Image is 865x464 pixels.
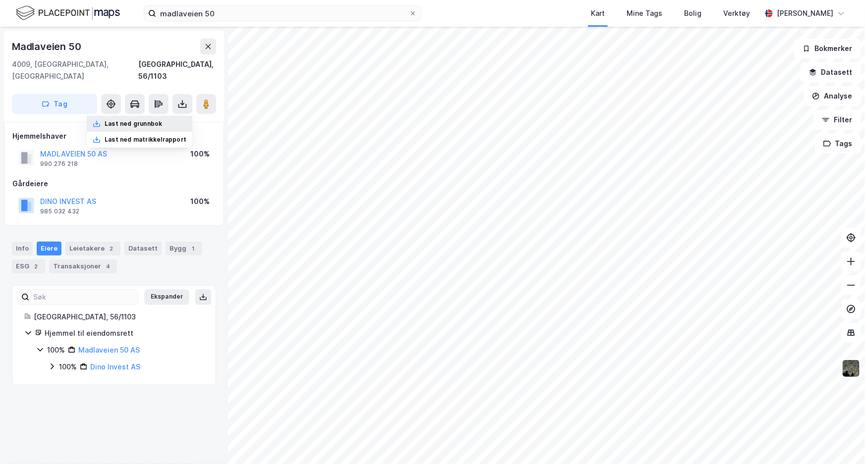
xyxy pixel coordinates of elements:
[107,244,116,254] div: 2
[723,7,750,19] div: Verktøy
[144,289,189,305] button: Ekspander
[59,361,77,373] div: 100%
[124,242,162,256] div: Datasett
[190,196,210,207] div: 100%
[49,259,117,273] div: Transaksjoner
[815,416,865,464] iframe: Chat Widget
[65,242,120,256] div: Leietakere
[777,7,833,19] div: [PERSON_NAME]
[794,39,861,58] button: Bokmerker
[105,136,186,144] div: Last ned matrikkelrapport
[190,148,210,160] div: 100%
[31,261,41,271] div: 2
[813,110,861,130] button: Filter
[12,94,97,114] button: Tag
[47,344,65,356] div: 100%
[12,39,83,54] div: Madlaveien 50
[815,416,865,464] div: Kontrollprogram for chat
[12,259,45,273] div: ESG
[842,359,861,378] img: 9k=
[801,62,861,82] button: Datasett
[34,311,204,323] div: [GEOGRAPHIC_DATA], 56/1103
[12,178,216,190] div: Gårdeiere
[156,6,409,21] input: Søk på adresse, matrikkel, gårdeiere, leietakere eller personer
[103,261,113,271] div: 4
[138,58,216,82] div: [GEOGRAPHIC_DATA], 56/1103
[16,4,120,22] img: logo.f888ab2527a4732fd821a326f86c7f29.svg
[37,242,61,256] div: Eiere
[40,160,78,168] div: 990 276 218
[105,120,162,128] div: Last ned grunnbok
[166,242,202,256] div: Bygg
[12,242,33,256] div: Info
[78,346,140,354] a: Madlaveien 50 AS
[40,207,79,215] div: 985 032 432
[815,134,861,154] button: Tags
[591,7,605,19] div: Kart
[90,362,140,371] a: Dino Invest AS
[627,7,662,19] div: Mine Tags
[45,327,204,339] div: Hjemmel til eiendomsrett
[804,86,861,106] button: Analyse
[12,58,138,82] div: 4009, [GEOGRAPHIC_DATA], [GEOGRAPHIC_DATA]
[29,290,138,305] input: Søk
[12,130,216,142] div: Hjemmelshaver
[684,7,701,19] div: Bolig
[188,244,198,254] div: 1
